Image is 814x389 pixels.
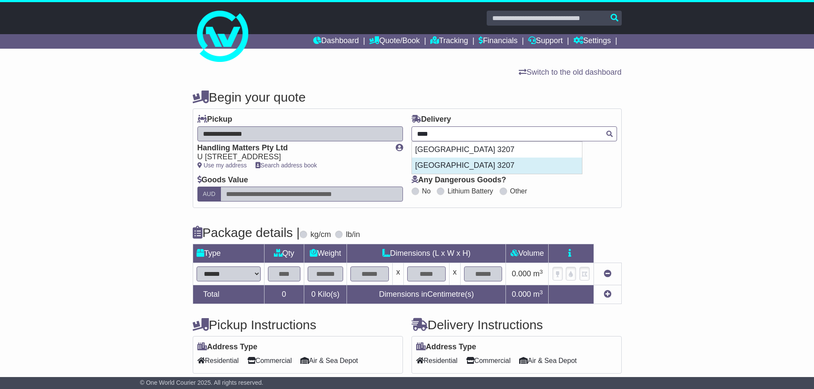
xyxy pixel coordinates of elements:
label: Lithium Battery [447,187,493,195]
label: Other [510,187,527,195]
h4: Delivery Instructions [411,318,622,332]
typeahead: Please provide city [411,126,617,141]
span: m [533,290,543,298]
label: lb/in [346,230,360,240]
span: 0 [311,290,315,298]
span: Residential [197,354,239,367]
a: Search address book [256,162,317,169]
label: Delivery [411,115,451,124]
a: Tracking [430,34,468,49]
span: © One World Courier 2025. All rights reserved. [140,379,264,386]
td: Total [193,285,264,304]
td: 0 [264,285,304,304]
a: Financials [479,34,517,49]
span: Air & Sea Depot [300,354,358,367]
a: Remove this item [604,269,611,278]
td: Kilo(s) [304,285,347,304]
span: Residential [416,354,458,367]
a: Settings [573,34,611,49]
div: U [STREET_ADDRESS] [197,152,387,162]
label: Address Type [197,342,258,352]
a: Quote/Book [369,34,420,49]
a: Use my address [197,162,247,169]
td: x [449,263,460,285]
sup: 3 [540,269,543,275]
span: 0.000 [512,290,531,298]
label: Address Type [416,342,476,352]
td: x [393,263,404,285]
a: Add new item [604,290,611,298]
a: Switch to the old dashboard [519,68,621,76]
td: Type [193,244,264,263]
span: m [533,269,543,278]
label: No [422,187,431,195]
h4: Pickup Instructions [193,318,403,332]
sup: 3 [540,289,543,295]
td: Weight [304,244,347,263]
label: kg/cm [310,230,331,240]
div: [GEOGRAPHIC_DATA] 3207 [412,158,582,174]
div: Handling Matters Pty Ltd [197,143,387,153]
label: Goods Value [197,175,248,185]
h4: Begin your quote [193,90,622,104]
span: Air & Sea Depot [519,354,577,367]
div: [GEOGRAPHIC_DATA] 3207 [412,142,582,158]
h4: Package details | [193,225,300,240]
a: Support [528,34,563,49]
td: Volume [506,244,549,263]
td: Dimensions (L x W x H) [347,244,506,263]
label: Pickup [197,115,232,124]
span: Commercial [247,354,292,367]
td: Dimensions in Centimetre(s) [347,285,506,304]
span: Commercial [466,354,511,367]
span: 0.000 [512,269,531,278]
td: Qty [264,244,304,263]
label: Any Dangerous Goods? [411,175,506,185]
label: AUD [197,187,221,202]
a: Dashboard [313,34,359,49]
